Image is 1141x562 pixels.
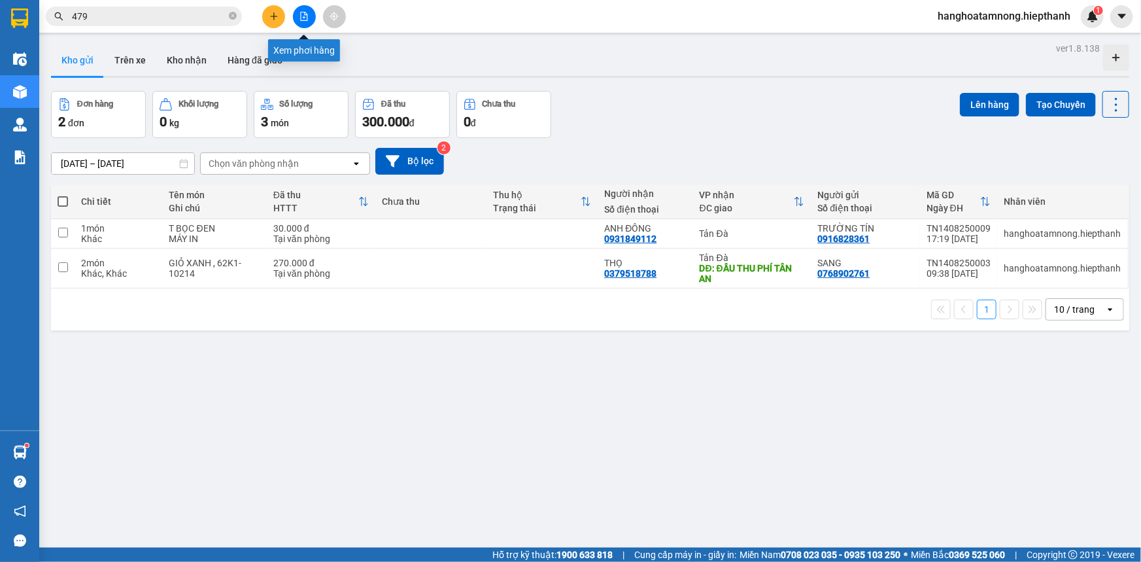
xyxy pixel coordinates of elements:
div: Tại văn phòng [273,268,369,279]
button: aim [323,5,346,28]
sup: 1 [25,444,29,448]
span: close-circle [229,12,237,20]
button: Trên xe [104,44,156,76]
button: Hàng đã giao [217,44,293,76]
div: TN1408250009 [927,223,991,234]
div: ANH ĐÔNG [604,223,686,234]
span: | [1015,548,1017,562]
span: Miền Nam [740,548,900,562]
div: Chưa thu [483,99,516,109]
div: Khối lượng [179,99,218,109]
div: SANG [817,258,913,268]
span: đ [409,118,415,128]
span: message [14,535,26,547]
span: close-circle [229,10,237,23]
img: logo-vxr [11,9,28,28]
div: Người nhận [604,188,686,199]
div: 0768902761 [817,268,870,279]
button: caret-down [1110,5,1133,28]
div: ĐC giao [700,203,794,213]
strong: 0708 023 035 - 0935 103 250 [781,550,900,560]
div: hanghoatamnong.hiepthanh [1004,263,1121,273]
div: Chưa thu [382,196,480,207]
div: Ngày ĐH [927,203,980,213]
span: 3 [261,114,268,130]
button: Đơn hàng2đơn [51,91,146,138]
div: Đã thu [273,190,358,200]
sup: 2 [437,141,451,154]
sup: 1 [1094,6,1103,15]
div: MÁY IN [169,234,260,244]
div: Mã GD [927,190,980,200]
div: TN1408250003 [927,258,991,268]
div: Nhân viên [1004,196,1121,207]
div: Đơn hàng [77,99,113,109]
div: Thu hộ [493,190,581,200]
span: món [271,118,289,128]
span: caret-down [1116,10,1128,22]
div: Ghi chú [169,203,260,213]
div: Khác [81,234,156,244]
div: THỌ [604,258,686,268]
button: Số lượng3món [254,91,349,138]
div: Tạo kho hàng mới [1103,44,1129,71]
div: Trạng thái [493,203,581,213]
span: hanghoatamnong.hiepthanh [927,8,1081,24]
img: warehouse-icon [13,85,27,99]
span: plus [269,12,279,21]
span: copyright [1068,550,1078,559]
span: 0 [160,114,167,130]
div: Khác, Khác [81,268,156,279]
div: 0379518788 [604,268,656,279]
span: aim [330,12,339,21]
div: T BỌC ĐEN [169,223,260,234]
span: Miền Bắc [911,548,1005,562]
button: file-add [293,5,316,28]
div: Xem phơi hàng [268,39,340,61]
button: Kho nhận [156,44,217,76]
span: kg [169,118,179,128]
th: Toggle SortBy [693,184,811,219]
img: warehouse-icon [13,118,27,132]
div: 2 món [81,258,156,268]
div: 270.000 đ [273,258,369,268]
button: Chưa thu0đ [456,91,551,138]
div: 0931849112 [604,234,656,244]
span: Hỗ trợ kỹ thuật: [492,548,613,562]
button: Khối lượng0kg [152,91,247,138]
th: Toggle SortBy [486,184,598,219]
div: Chi tiết [81,196,156,207]
div: 17:19 [DATE] [927,234,991,244]
img: warehouse-icon [13,52,27,66]
svg: open [351,158,362,169]
div: Người gửi [817,190,913,200]
button: 1 [977,300,996,319]
img: warehouse-icon [13,446,27,459]
div: Chọn văn phòng nhận [209,157,299,170]
div: GIỎ XANH , 62K1- 10214 [169,258,260,279]
div: 30.000 đ [273,223,369,234]
strong: 0369 525 060 [949,550,1005,560]
button: plus [262,5,285,28]
img: solution-icon [13,150,27,164]
span: file-add [299,12,309,21]
span: đ [471,118,476,128]
span: search [54,12,63,21]
button: Đã thu300.000đ [355,91,450,138]
div: 09:38 [DATE] [927,268,991,279]
span: đơn [68,118,84,128]
div: Tại văn phòng [273,234,369,244]
div: 0916828361 [817,234,870,244]
img: icon-new-feature [1087,10,1098,22]
span: 300.000 [362,114,409,130]
div: TRƯỜNG TÍN [817,223,913,234]
div: 10 / trang [1054,303,1095,316]
span: 0 [464,114,471,130]
div: Số điện thoại [817,203,913,213]
span: | [622,548,624,562]
span: notification [14,505,26,518]
div: Tản Đà [700,228,805,239]
div: DĐ: ĐẦU THU PHÍ TÂN AN [700,263,805,284]
button: Lên hàng [960,93,1019,116]
div: Số điện thoại [604,204,686,215]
